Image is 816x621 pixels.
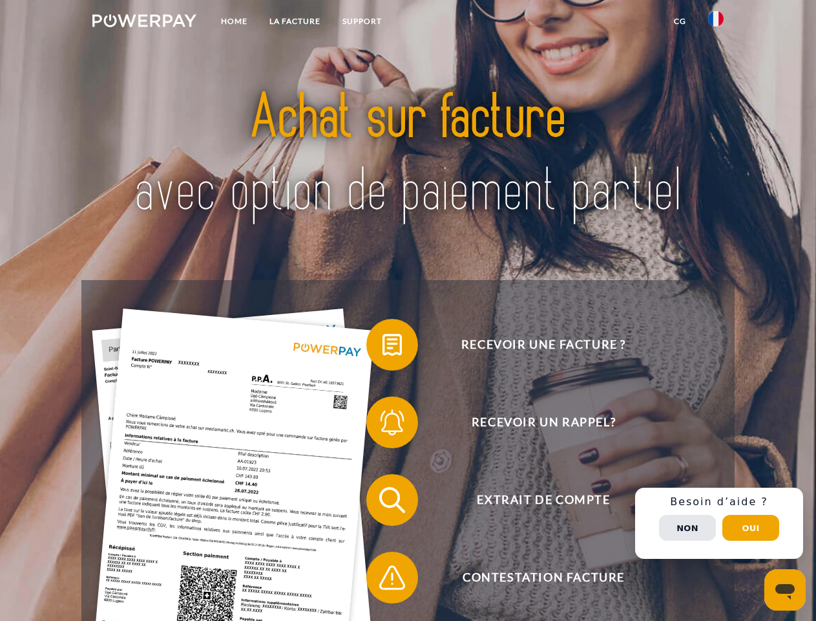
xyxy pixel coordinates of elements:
img: qb_warning.svg [376,561,408,594]
span: Extrait de compte [385,474,702,526]
button: Non [659,515,716,541]
a: CG [663,10,697,33]
img: logo-powerpay-white.svg [92,14,196,27]
span: Contestation Facture [385,552,702,604]
img: title-powerpay_fr.svg [123,62,693,248]
img: qb_bell.svg [376,406,408,439]
span: Recevoir une facture ? [385,319,702,371]
span: Recevoir un rappel? [385,397,702,448]
button: Recevoir une facture ? [366,319,702,371]
img: qb_search.svg [376,484,408,516]
button: Extrait de compte [366,474,702,526]
img: qb_bill.svg [376,329,408,361]
iframe: Bouton de lancement de la fenêtre de messagerie [764,569,806,611]
img: fr [708,11,724,27]
h3: Besoin d’aide ? [643,496,795,508]
a: Support [331,10,393,33]
button: Contestation Facture [366,552,702,604]
a: LA FACTURE [258,10,331,33]
a: Home [210,10,258,33]
button: Oui [722,515,779,541]
button: Recevoir un rappel? [366,397,702,448]
div: Schnellhilfe [635,488,803,559]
